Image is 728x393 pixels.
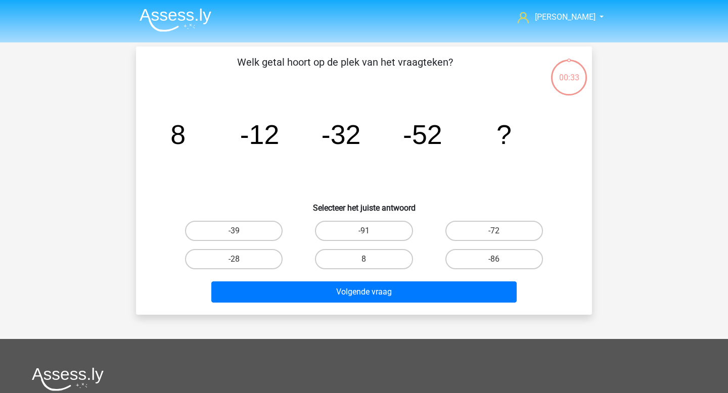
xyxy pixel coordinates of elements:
[315,221,413,241] label: -91
[514,11,597,23] a: [PERSON_NAME]
[322,119,361,150] tspan: -32
[496,119,512,150] tspan: ?
[315,249,413,269] label: 8
[240,119,280,150] tspan: -12
[445,221,543,241] label: -72
[403,119,442,150] tspan: -52
[152,195,576,213] h6: Selecteer het juiste antwoord
[211,281,517,303] button: Volgende vraag
[185,221,283,241] label: -39
[140,8,211,32] img: Assessly
[445,249,543,269] label: -86
[32,367,104,391] img: Assessly logo
[170,119,186,150] tspan: 8
[185,249,283,269] label: -28
[535,12,596,22] span: [PERSON_NAME]
[152,55,538,85] p: Welk getal hoort op de plek van het vraagteken?
[550,59,588,84] div: 00:33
